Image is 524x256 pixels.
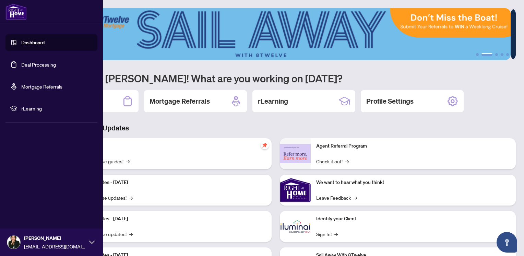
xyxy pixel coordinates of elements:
span: → [129,230,133,238]
span: [EMAIL_ADDRESS][DOMAIN_NAME] [24,243,86,250]
h1: Welcome back [PERSON_NAME]! What are you working on [DATE]? [36,72,516,85]
a: Mortgage Referrals [21,83,62,90]
span: [PERSON_NAME] [24,234,86,242]
a: Dashboard [21,39,45,46]
h3: Brokerage & Industry Updates [36,123,516,133]
button: 5 [506,53,509,56]
p: Platform Updates - [DATE] [72,215,266,223]
span: → [126,158,130,165]
h2: Profile Settings [366,96,414,106]
a: Leave Feedback→ [316,194,357,201]
span: → [354,194,357,201]
button: 4 [501,53,503,56]
img: Slide 1 [36,8,511,60]
p: Self-Help [72,142,266,150]
span: → [345,158,349,165]
button: 3 [495,53,498,56]
h2: rLearning [258,96,288,106]
h2: Mortgage Referrals [150,96,210,106]
a: Sign In!→ [316,230,338,238]
span: → [129,194,133,201]
a: Check it out!→ [316,158,349,165]
button: 1 [476,53,479,56]
img: We want to hear what you think! [280,175,311,206]
img: logo [5,3,27,20]
img: Identify your Client [280,211,311,242]
a: Deal Processing [21,61,56,68]
span: rLearning [21,105,93,112]
span: → [334,230,338,238]
img: Agent Referral Program [280,144,311,163]
p: Platform Updates - [DATE] [72,179,266,186]
p: Identify your Client [316,215,510,223]
span: pushpin [261,141,269,149]
button: Open asap [497,232,517,253]
p: We want to hear what you think! [316,179,510,186]
p: Agent Referral Program [316,142,510,150]
img: Profile Icon [7,236,20,249]
button: 2 [481,53,492,56]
